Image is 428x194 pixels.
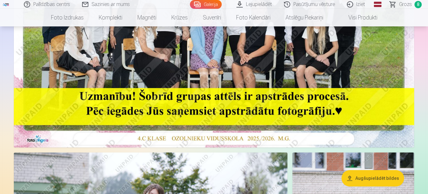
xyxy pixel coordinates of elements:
a: Magnēti [130,9,164,26]
a: Visi produkti [331,9,385,26]
a: Foto kalendāri [229,9,278,26]
button: Augšupielādēt bildes [342,170,404,186]
img: /fa1 [3,3,9,6]
span: 8 [414,1,422,8]
a: Foto izdrukas [43,9,91,26]
span: Grozs [399,1,412,8]
a: Atslēgu piekariņi [278,9,331,26]
a: Komplekti [91,9,130,26]
a: Krūzes [164,9,195,26]
a: Suvenīri [195,9,229,26]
